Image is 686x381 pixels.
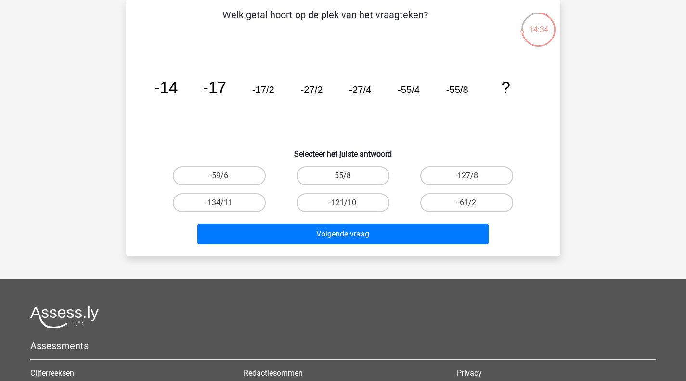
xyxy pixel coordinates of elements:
label: 55/8 [297,166,389,185]
label: -134/11 [173,193,266,212]
a: Redactiesommen [244,368,303,378]
a: Privacy [457,368,482,378]
label: -127/8 [420,166,513,185]
h5: Assessments [30,340,656,352]
tspan: -55/4 [398,84,420,95]
button: Volgende vraag [197,224,489,244]
p: Welk getal hoort op de plek van het vraagteken? [142,8,509,37]
img: Assessly logo [30,306,99,328]
tspan: ? [501,79,510,96]
tspan: -27/4 [349,84,371,95]
a: Cijferreeksen [30,368,74,378]
div: 14:34 [520,12,557,36]
label: -61/2 [420,193,513,212]
h6: Selecteer het juiste antwoord [142,142,545,158]
label: -121/10 [297,193,389,212]
label: -59/6 [173,166,266,185]
tspan: -14 [154,79,178,96]
tspan: -55/8 [446,84,468,95]
tspan: -17 [203,79,226,96]
tspan: -17/2 [252,84,274,95]
tspan: -27/2 [300,84,323,95]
